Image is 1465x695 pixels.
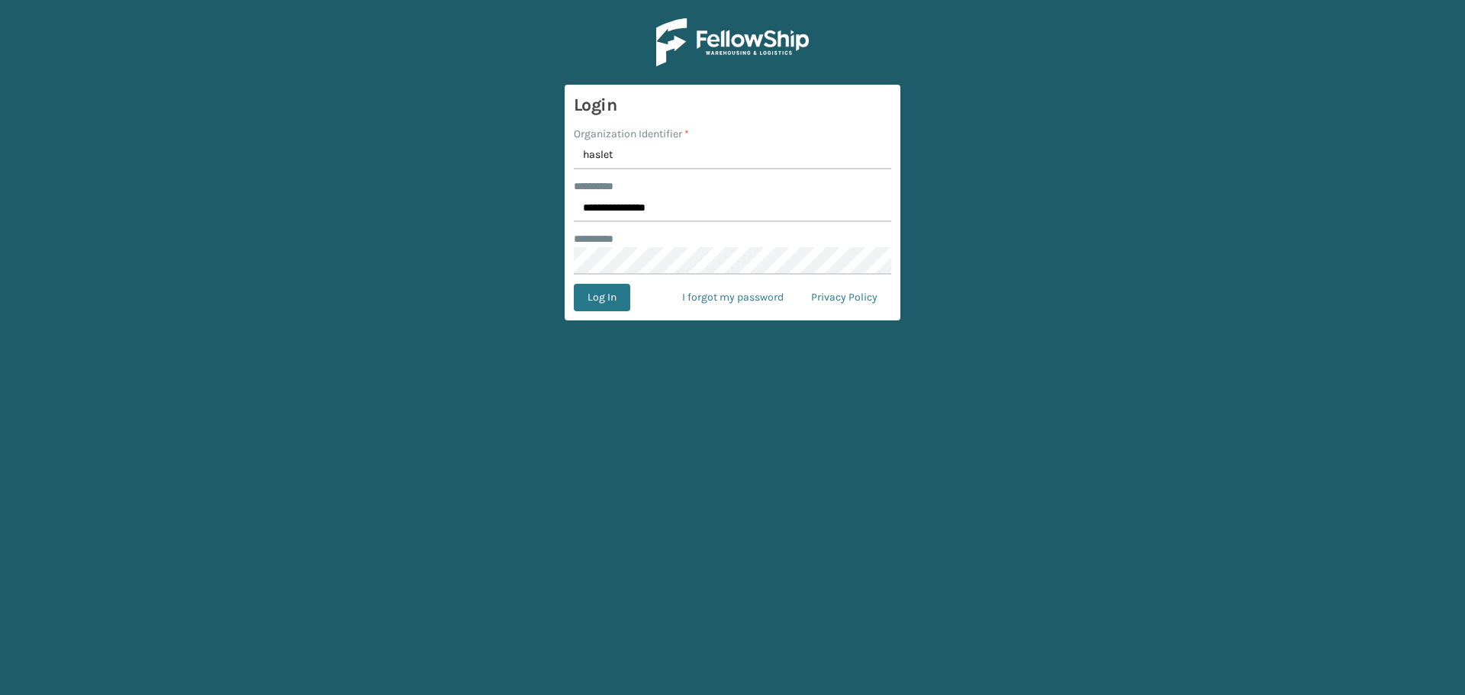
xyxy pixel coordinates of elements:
[574,284,630,311] button: Log In
[574,126,689,142] label: Organization Identifier
[656,18,809,66] img: Logo
[574,94,891,117] h3: Login
[668,284,797,311] a: I forgot my password
[797,284,891,311] a: Privacy Policy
